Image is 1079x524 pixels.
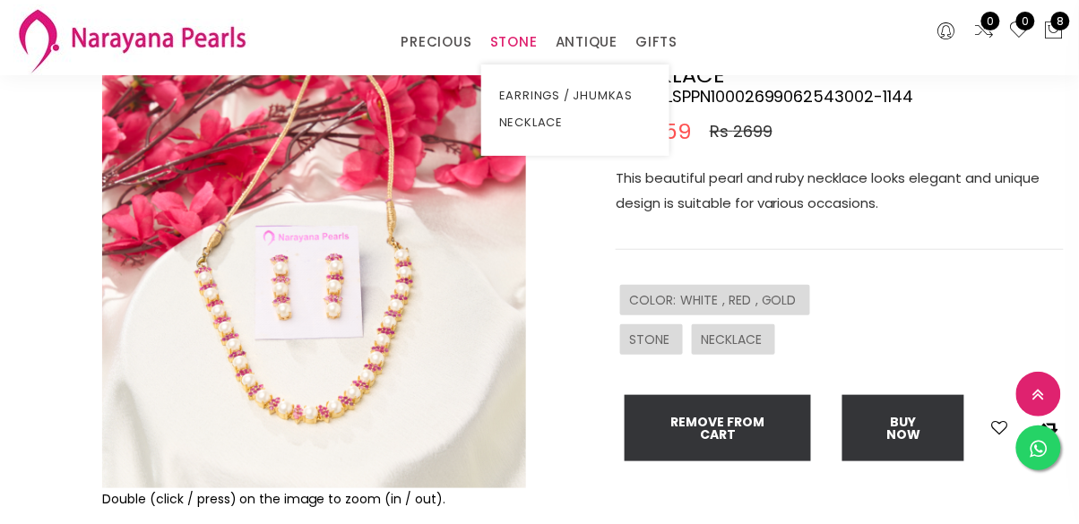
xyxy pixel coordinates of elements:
button: Buy now [842,395,964,461]
a: PRECIOUS [401,29,471,56]
span: 8 [1051,12,1070,30]
h4: sku : NLSPPN10002699062543002-1144 [616,86,1064,107]
span: , RED [722,291,755,309]
button: Add to compare [1036,417,1064,440]
img: Example [102,64,526,488]
a: GIFTS [635,29,678,56]
span: 0 [1016,12,1035,30]
div: Double (click / press) on the image to zoom (in / out). [102,488,526,510]
h2: NECKLACE [616,64,1064,86]
a: 0 [974,20,996,43]
button: Add to wishlist [987,417,1014,440]
button: 8 [1044,20,1066,43]
a: STONE [490,29,538,56]
span: 0 [981,12,1000,30]
a: NECKLACE [499,109,652,136]
a: ANTIQUE [556,29,618,56]
span: STONE [629,331,674,348]
span: NECKLACE [701,331,766,348]
span: Rs 2699 [710,121,773,142]
a: 0 [1009,20,1031,43]
a: EARRINGS / JHUMKAS [499,82,652,109]
span: WHITE [680,291,722,309]
p: This beautiful pearl and ruby necklace looks elegant and unique design is suitable for various oc... [616,166,1064,216]
span: COLOR : [629,291,680,309]
span: , GOLD [755,291,801,309]
button: Remove from cart [625,395,811,461]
